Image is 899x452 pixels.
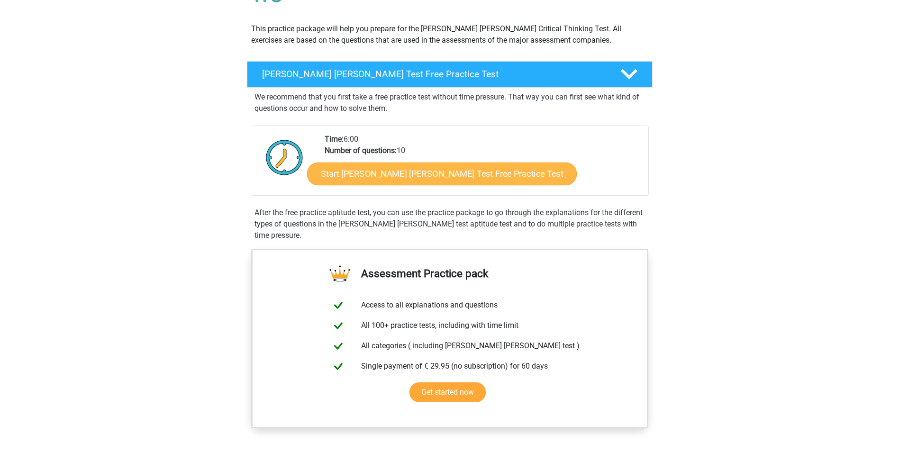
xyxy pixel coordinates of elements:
[251,23,648,46] p: This practice package will help you prepare for the [PERSON_NAME] [PERSON_NAME] Critical Thinking...
[251,207,649,241] div: After the free practice aptitude test, you can use the practice package to go through the explana...
[325,135,344,144] b: Time:
[325,146,397,155] b: Number of questions:
[409,382,486,402] a: Get started now
[243,61,656,88] a: [PERSON_NAME] [PERSON_NAME] Test Free Practice Test
[318,134,648,195] div: 6:00 10
[307,163,577,185] a: Start [PERSON_NAME] [PERSON_NAME] Test Free Practice Test
[261,134,309,181] img: Clock
[254,91,645,114] p: We recommend that you first take a free practice test without time pressure. That way you can fir...
[262,69,605,80] h4: [PERSON_NAME] [PERSON_NAME] Test Free Practice Test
